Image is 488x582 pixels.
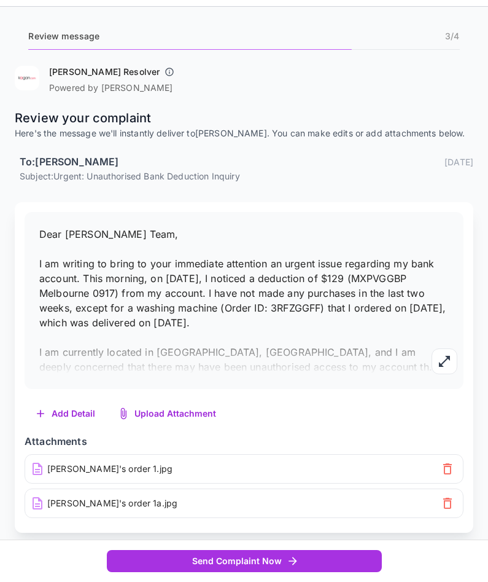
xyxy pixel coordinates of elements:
[107,401,228,427] button: Upload Attachment
[445,30,459,42] p: 3 / 4
[107,550,382,573] button: Send Complaint Now
[25,434,463,450] h6: Attachments
[20,170,473,183] p: Subject: Urgent: Unauthorised Bank Deduction Inquiry
[20,154,118,170] h6: To: [PERSON_NAME]
[49,66,160,78] h6: [PERSON_NAME] Resolver
[444,155,473,168] p: [DATE]
[49,82,179,94] p: Powered by [PERSON_NAME]
[429,361,438,373] span: ...
[47,497,177,509] p: [PERSON_NAME]'s order 1a.jpg
[25,401,107,427] button: Add Detail
[15,66,39,90] img: Kogan
[28,29,99,44] h6: Review message
[47,463,172,475] p: [PERSON_NAME]'s order 1.jpg
[15,127,473,140] p: Here's the message we'll instantly deliver to [PERSON_NAME] . You can make edits or add attachmen...
[15,109,473,127] p: Review your complaint
[39,228,446,373] span: Dear [PERSON_NAME] Team, I am writing to bring to your immediate attention an urgent issue regard...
